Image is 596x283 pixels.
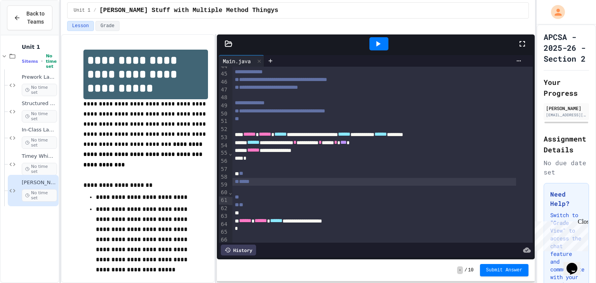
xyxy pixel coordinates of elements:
span: No time set [22,84,57,96]
span: No time set [46,53,57,69]
h2: Assignment Details [544,133,589,155]
span: [PERSON_NAME] Stuff with Multiple Method Thingys [22,179,57,186]
div: Chat with us now!Close [3,3,54,49]
button: Back to Teams [7,5,52,30]
iframe: chat widget [532,218,588,251]
span: Timey Whimey Stuff [22,153,57,160]
div: No due date set [544,158,589,177]
iframe: chat widget [563,252,588,275]
h3: Need Help? [550,190,582,208]
button: Grade [95,21,120,31]
div: My Account [543,3,567,21]
span: Unit 1 [74,7,90,14]
span: In-Class Lab: [PERSON_NAME] Stuff [22,127,57,133]
span: Structured Output [22,100,57,107]
span: / [94,7,96,14]
span: Back to Teams [25,10,46,26]
div: [EMAIL_ADDRESS][DOMAIN_NAME] [546,112,587,118]
span: No time set [22,189,57,202]
span: Mathy Stuff with Multiple Method Thingys [99,6,278,15]
span: No time set [22,136,57,149]
span: Prework Lab - Introducing Errors [22,74,57,81]
span: No time set [22,110,57,123]
span: • [41,58,43,64]
button: Lesson [67,21,94,31]
span: 5 items [22,59,38,64]
div: [PERSON_NAME] [546,105,587,112]
h2: Your Progress [544,77,589,98]
span: No time set [22,163,57,175]
span: Unit 1 [22,43,57,50]
h1: APCSA - 2025-26 - Section 2 [544,31,589,64]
